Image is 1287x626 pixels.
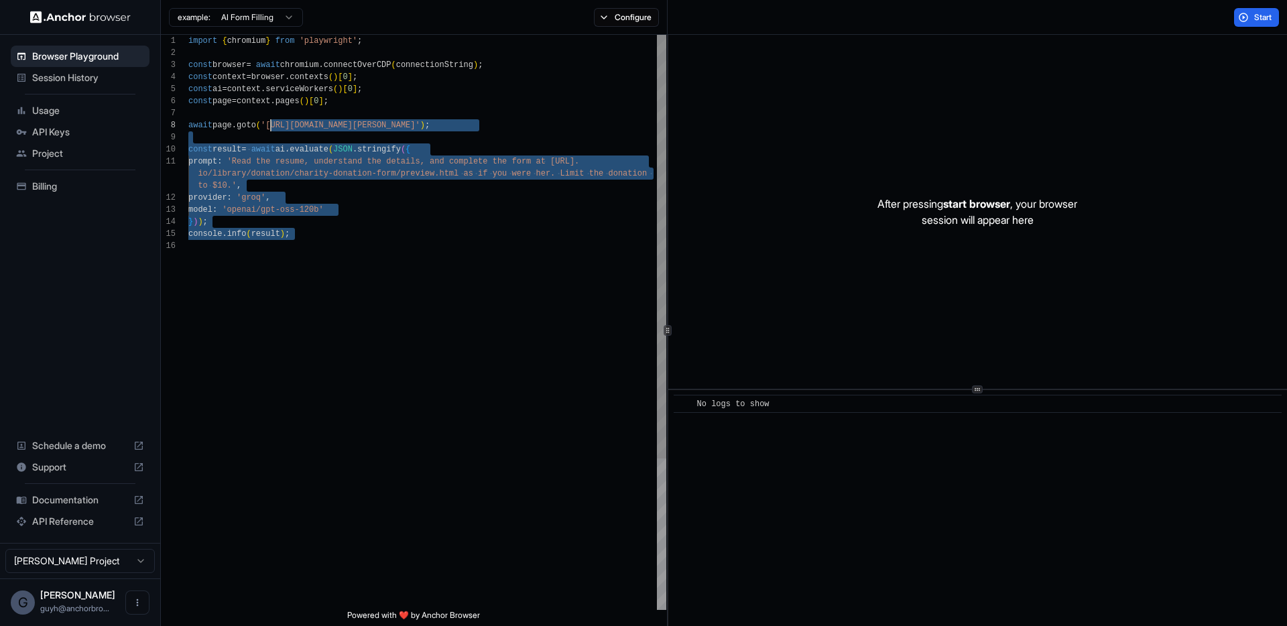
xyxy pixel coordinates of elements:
[304,97,309,106] span: )
[178,12,210,23] span: example:
[188,157,217,166] span: prompt
[300,36,357,46] span: 'playwright'
[212,84,222,94] span: ai
[401,145,406,154] span: (
[11,435,149,456] div: Schedule a demo
[161,35,176,47] div: 1
[125,590,149,615] button: Open menu
[222,229,227,239] span: .
[198,169,439,178] span: io/library/donation/charity-donation-form/preview.
[188,121,212,130] span: await
[11,590,35,615] div: G
[161,71,176,83] div: 4
[333,84,338,94] span: (
[256,60,280,70] span: await
[309,97,314,106] span: [
[877,196,1077,228] p: After pressing , your browser session will appear here
[40,603,109,613] span: guyh@anchorbrowser.io
[256,121,261,130] span: (
[406,145,410,154] span: {
[275,97,300,106] span: pages
[265,36,270,46] span: }
[161,155,176,168] div: 11
[469,157,580,166] span: lete the form at [URL].
[333,145,353,154] span: JSON
[188,36,217,46] span: import
[32,180,144,193] span: Billing
[328,72,333,82] span: (
[161,59,176,71] div: 3
[300,97,304,106] span: (
[161,83,176,95] div: 5
[265,193,270,202] span: ,
[188,72,212,82] span: const
[188,145,212,154] span: const
[40,589,115,601] span: Guy Hayou
[251,72,285,82] span: browser
[222,36,227,46] span: {
[222,84,227,94] span: =
[478,60,483,70] span: ;
[285,229,290,239] span: ;
[473,60,478,70] span: )
[161,143,176,155] div: 10
[212,205,217,214] span: :
[943,197,1010,210] span: start browser
[193,217,198,227] span: )
[161,204,176,216] div: 13
[237,121,256,130] span: goto
[285,72,290,82] span: .
[212,145,241,154] span: result
[347,610,480,626] span: Powered with ❤️ by Anchor Browser
[161,228,176,240] div: 15
[198,181,237,190] span: to $10.'
[161,192,176,204] div: 12
[353,84,357,94] span: ]
[1234,8,1279,27] button: Start
[222,205,323,214] span: 'openai/gpt-oss-120b'
[161,47,176,59] div: 2
[697,399,770,409] span: No logs to show
[161,107,176,119] div: 7
[333,72,338,82] span: )
[203,217,208,227] span: ;
[324,97,328,106] span: ;
[188,217,193,227] span: }
[161,95,176,107] div: 6
[30,11,131,23] img: Anchor Logo
[338,84,343,94] span: )
[237,97,270,106] span: context
[261,121,420,130] span: '[URL][DOMAIN_NAME][PERSON_NAME]'
[594,8,659,27] button: Configure
[391,60,396,70] span: (
[285,145,290,154] span: .
[246,60,251,70] span: =
[275,145,285,154] span: ai
[280,229,285,239] span: )
[227,229,247,239] span: info
[161,216,176,228] div: 14
[11,489,149,511] div: Documentation
[188,229,222,239] span: console
[227,193,232,202] span: :
[246,229,251,239] span: (
[232,97,237,106] span: =
[227,36,266,46] span: chromium
[32,50,144,63] span: Browser Playground
[425,121,430,130] span: ;
[32,104,144,117] span: Usage
[32,460,128,474] span: Support
[11,176,149,197] div: Billing
[338,72,343,82] span: [
[420,121,425,130] span: )
[357,36,362,46] span: ;
[217,157,222,166] span: :
[188,97,212,106] span: const
[188,193,227,202] span: provider
[353,145,357,154] span: .
[357,145,401,154] span: stringify
[343,84,347,94] span: [
[212,121,232,130] span: page
[396,60,473,70] span: connectionString
[11,67,149,88] div: Session History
